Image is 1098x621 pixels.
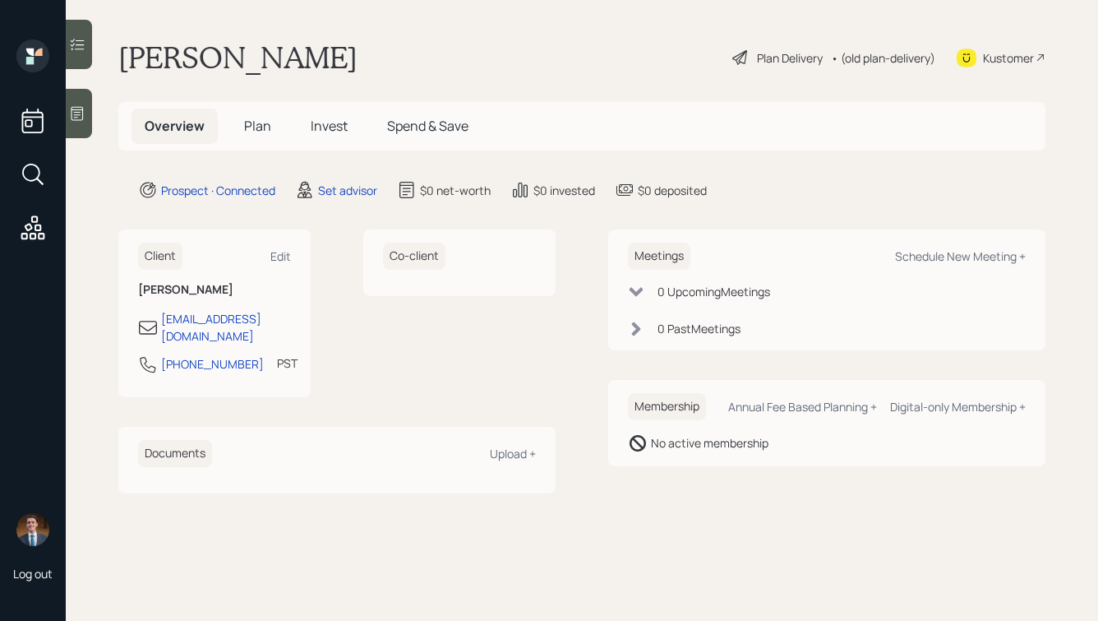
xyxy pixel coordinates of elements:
div: $0 deposited [638,182,707,199]
div: Plan Delivery [757,49,823,67]
h1: [PERSON_NAME] [118,39,358,76]
div: 0 Upcoming Meeting s [657,283,770,300]
div: Prospect · Connected [161,182,275,199]
div: No active membership [651,434,768,452]
div: $0 net-worth [420,182,491,199]
h6: [PERSON_NAME] [138,283,291,297]
div: Annual Fee Based Planning + [728,399,877,415]
h6: Documents [138,440,212,467]
div: Edit [270,248,291,264]
div: Digital-only Membership + [890,399,1026,415]
div: • (old plan-delivery) [831,49,935,67]
h6: Client [138,243,182,270]
span: Overview [145,117,205,135]
h6: Co-client [383,243,445,270]
span: Invest [311,117,348,135]
div: 0 Past Meeting s [657,320,740,337]
span: Spend & Save [387,117,468,135]
h6: Membership [628,393,706,420]
img: hunter_neumayer.jpg [16,513,49,546]
div: Upload + [490,446,536,461]
h6: Meetings [628,243,690,270]
div: Set advisor [318,182,377,199]
span: Plan [244,117,271,135]
div: Schedule New Meeting + [895,248,1026,264]
div: Log out [13,566,53,582]
div: $0 invested [533,182,595,199]
div: [PHONE_NUMBER] [161,355,264,373]
div: [EMAIL_ADDRESS][DOMAIN_NAME] [161,310,291,345]
div: Kustomer [983,49,1034,67]
div: PST [277,355,298,372]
